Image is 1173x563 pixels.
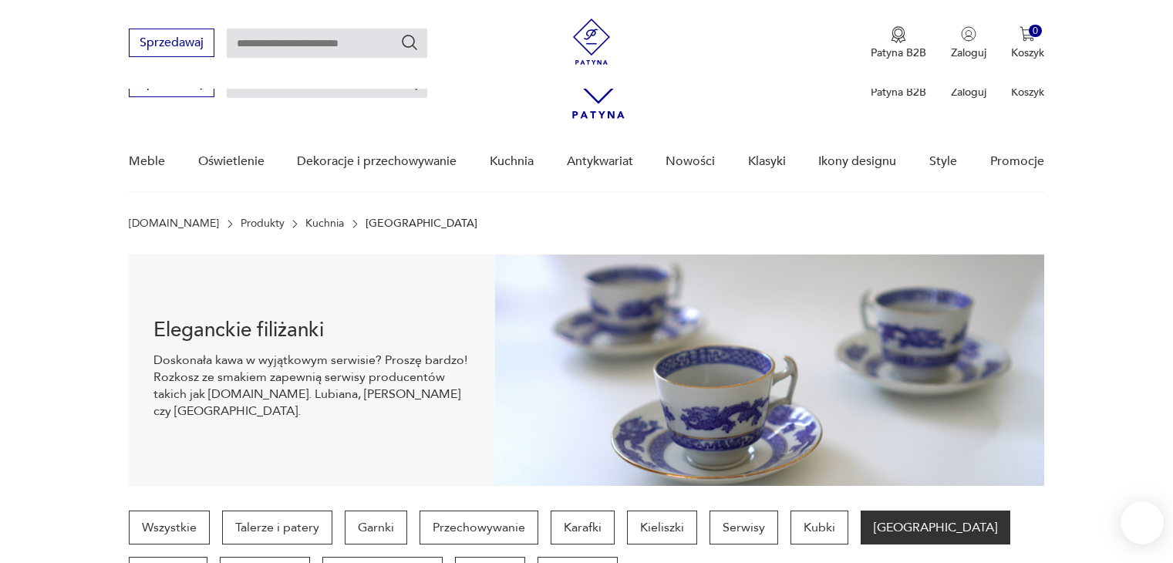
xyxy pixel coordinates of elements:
img: Patyna - sklep z meblami i dekoracjami vintage [568,19,615,65]
a: Antykwariat [567,132,633,191]
a: Kubki [790,511,848,544]
a: Kuchnia [305,217,344,230]
a: Produkty [241,217,285,230]
a: Karafki [551,511,615,544]
iframe: Smartsupp widget button [1121,501,1164,544]
button: Patyna B2B [871,26,926,60]
img: Ikona koszyka [1020,26,1035,42]
a: Wszystkie [129,511,210,544]
a: [GEOGRAPHIC_DATA] [861,511,1010,544]
a: Kuchnia [490,132,534,191]
a: Serwisy [710,511,778,544]
p: [GEOGRAPHIC_DATA] [366,217,477,230]
a: Ikona medaluPatyna B2B [871,26,926,60]
a: Dekoracje i przechowywanie [297,132,457,191]
p: Patyna B2B [871,85,926,99]
p: Zaloguj [951,46,986,60]
h1: Eleganckie filiżanki [153,321,470,339]
p: Patyna B2B [871,46,926,60]
a: Ikony designu [818,132,896,191]
a: Talerze i patery [222,511,332,544]
a: Nowości [666,132,715,191]
a: Kieliszki [627,511,697,544]
button: Zaloguj [951,26,986,60]
a: Oświetlenie [198,132,265,191]
img: 1132479ba2f2d4faba0628093889a7ce.jpg [495,255,1044,486]
img: Ikona medalu [891,26,906,43]
a: Promocje [990,132,1044,191]
p: Zaloguj [951,85,986,99]
img: Ikonka użytkownika [961,26,976,42]
a: Garnki [345,511,407,544]
p: Koszyk [1011,85,1044,99]
div: 0 [1029,25,1042,38]
a: Sprzedawaj [129,79,214,89]
p: Doskonała kawa w wyjątkowym serwisie? Proszę bardzo! Rozkosz ze smakiem zapewnią serwisy producen... [153,352,470,420]
a: Style [929,132,957,191]
p: Koszyk [1011,46,1044,60]
button: 0Koszyk [1011,26,1044,60]
a: [DOMAIN_NAME] [129,217,219,230]
button: Sprzedawaj [129,29,214,57]
button: Szukaj [400,33,419,52]
a: Klasyki [748,132,786,191]
a: Meble [129,132,165,191]
a: Przechowywanie [420,511,538,544]
a: Sprzedawaj [129,39,214,49]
